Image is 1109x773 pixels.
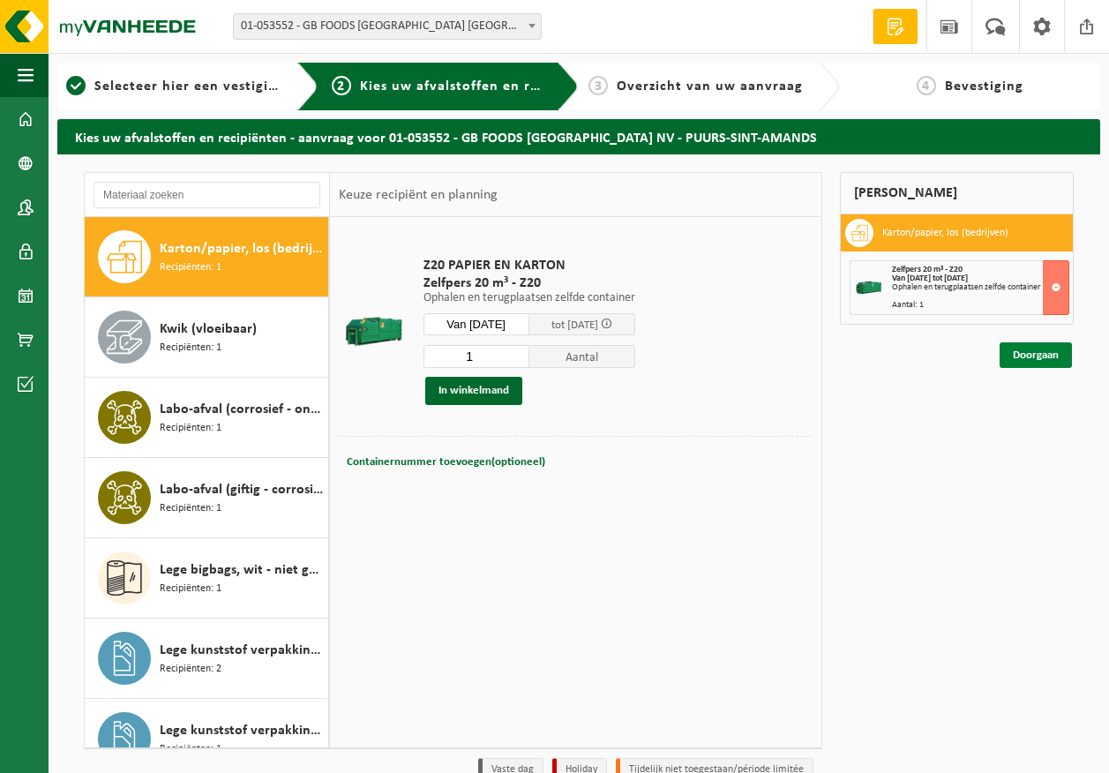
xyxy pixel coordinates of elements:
[85,378,329,458] button: Labo-afval (corrosief - ontvlambaar) Recipiënten: 1
[529,345,635,368] span: Aantal
[423,313,529,335] input: Selecteer datum
[160,259,221,276] span: Recipiënten: 1
[85,619,329,699] button: Lege kunststof verpakkingen van gevaarlijke stoffen Recipiënten: 2
[892,274,968,283] strong: Van [DATE] tot [DATE]
[66,76,86,95] span: 1
[423,257,635,274] span: Z20 PAPIER EN KARTON
[234,14,541,39] span: 01-053552 - GB FOODS BELGIUM NV - PUURS-SINT-AMANDS
[233,13,542,40] span: 01-053552 - GB FOODS BELGIUM NV - PUURS-SINT-AMANDS
[85,458,329,538] button: Labo-afval (giftig - corrosief) Recipiënten: 1
[160,420,221,437] span: Recipiënten: 1
[160,720,324,741] span: Lege kunststof verpakkingen van oxiderende stoffen
[66,76,283,97] a: 1Selecteer hier een vestiging
[347,456,545,468] span: Containernummer toevoegen(optioneel)
[423,274,635,292] span: Zelfpers 20 m³ - Z20
[85,297,329,378] button: Kwik (vloeibaar) Recipiënten: 1
[1000,342,1072,368] a: Doorgaan
[57,119,1100,154] h2: Kies uw afvalstoffen en recipiënten - aanvraag voor 01-053552 - GB FOODS [GEOGRAPHIC_DATA] NV - P...
[85,217,329,297] button: Karton/papier, los (bedrijven) Recipiënten: 1
[160,559,324,581] span: Lege bigbags, wit - niet gevaarlijk - los
[551,319,598,331] span: tot [DATE]
[840,172,1075,214] div: [PERSON_NAME]
[345,450,547,475] button: Containernummer toevoegen(optioneel)
[85,538,329,619] button: Lege bigbags, wit - niet gevaarlijk - los Recipiënten: 1
[360,79,603,94] span: Kies uw afvalstoffen en recipiënten
[160,340,221,356] span: Recipiënten: 1
[945,79,1023,94] span: Bevestiging
[160,319,257,340] span: Kwik (vloeibaar)
[160,581,221,597] span: Recipiënten: 1
[423,292,635,304] p: Ophalen en terugplaatsen zelfde container
[160,741,221,758] span: Recipiënten: 1
[917,76,936,95] span: 4
[892,301,1069,310] div: Aantal: 1
[94,182,320,208] input: Materiaal zoeken
[588,76,608,95] span: 3
[160,238,324,259] span: Karton/papier, los (bedrijven)
[160,661,221,678] span: Recipiënten: 2
[160,399,324,420] span: Labo-afval (corrosief - ontvlambaar)
[332,76,351,95] span: 2
[892,283,1069,292] div: Ophalen en terugplaatsen zelfde container
[617,79,803,94] span: Overzicht van uw aanvraag
[160,500,221,517] span: Recipiënten: 1
[160,479,324,500] span: Labo-afval (giftig - corrosief)
[892,265,963,274] span: Zelfpers 20 m³ - Z20
[882,219,1008,247] h3: Karton/papier, los (bedrijven)
[425,377,522,405] button: In winkelmand
[94,79,285,94] span: Selecteer hier een vestiging
[160,640,324,661] span: Lege kunststof verpakkingen van gevaarlijke stoffen
[330,173,506,217] div: Keuze recipiënt en planning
